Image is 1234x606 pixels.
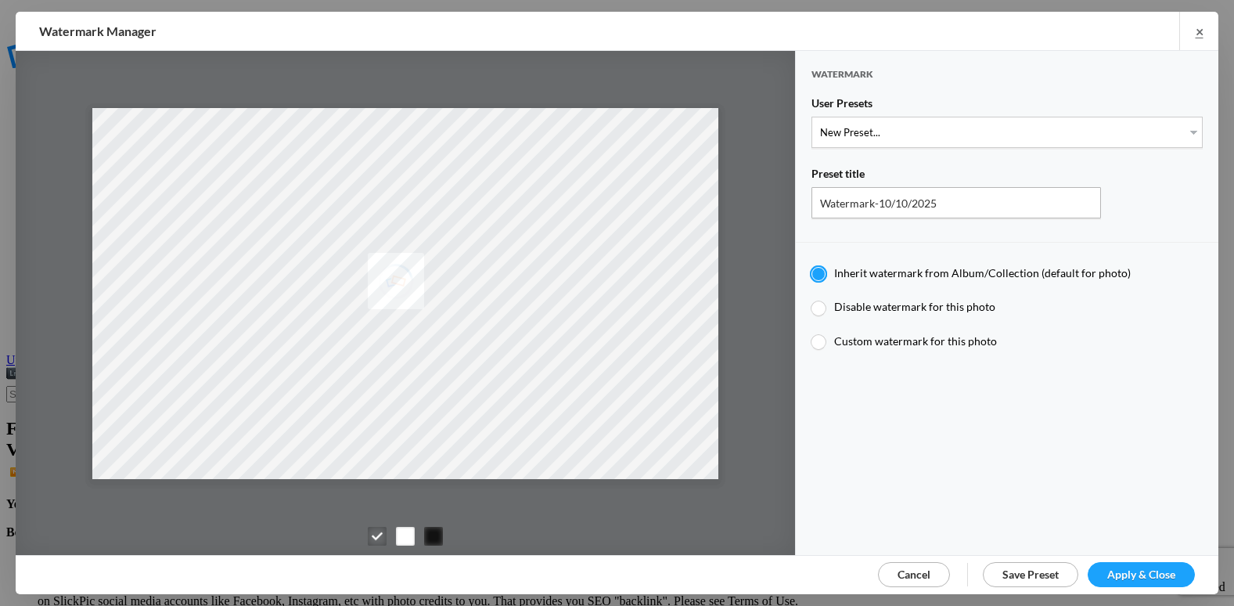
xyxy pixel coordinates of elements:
[811,187,1101,218] input: Name for your Watermark Preset
[811,96,872,117] span: User Presets
[983,562,1078,587] a: Save Preset
[811,167,865,187] span: Preset title
[834,334,997,348] span: Custom watermark for this photo
[834,266,1131,280] span: Inherit watermark from Album/Collection (default for photo)
[878,562,950,587] a: Cancel
[1088,562,1195,587] a: Apply & Close
[811,68,873,94] span: Watermark
[1107,568,1175,581] span: Apply & Close
[1002,568,1059,581] span: Save Preset
[39,12,786,51] h2: Watermark Manager
[834,300,995,313] span: Disable watermark for this photo
[898,568,930,581] span: Cancel
[1179,12,1218,50] a: ×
